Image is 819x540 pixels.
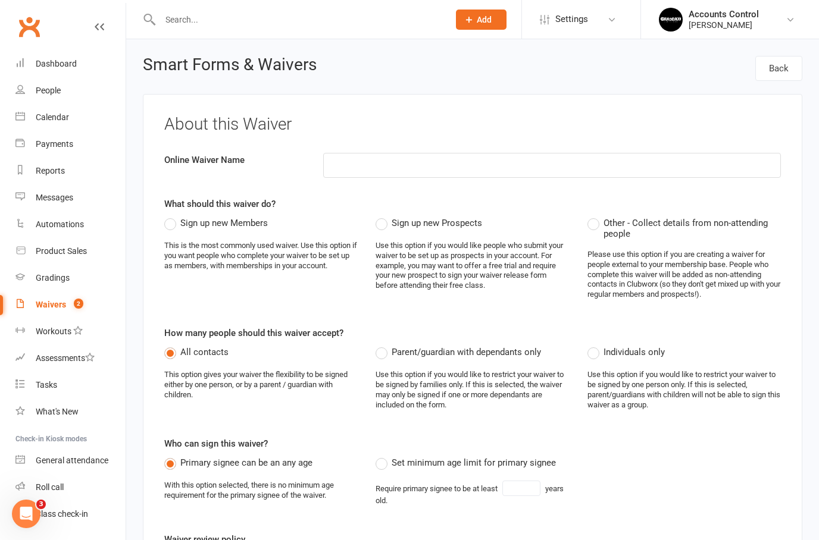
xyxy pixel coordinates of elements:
[604,216,781,239] span: Other - Collect details from non-attending people
[36,353,95,363] div: Assessments
[392,345,541,357] span: Parent/guardian with dependants only
[36,380,57,390] div: Tasks
[36,166,65,175] div: Reports
[36,219,84,229] div: Automations
[36,112,69,122] div: Calendar
[164,326,343,340] label: How many people should this waiver accept?
[15,211,126,238] a: Automations
[689,9,759,20] div: Accounts Control
[36,407,79,416] div: What's New
[36,139,73,149] div: Payments
[36,509,88,519] div: Class check-in
[164,481,358,501] div: With this option selected, there is no minimum age requirement for the primary signee of the waiver.
[164,437,268,451] label: Who can sign this waiver?
[36,326,71,336] div: Workouts
[15,447,126,474] a: General attendance kiosk mode
[15,345,126,372] a: Assessments
[36,59,77,68] div: Dashboard
[15,501,126,528] a: Class kiosk mode
[755,56,802,81] a: Back
[376,370,569,410] div: Use this option if you would like to restrict your waiver to be signed by families only. If this ...
[689,20,759,30] div: [PERSON_NAME]
[36,482,64,492] div: Roll call
[15,104,126,131] a: Calendar
[180,456,312,468] span: Primary signee can be an any age
[15,318,126,345] a: Workouts
[555,6,588,33] span: Settings
[15,291,126,318] a: Waivers 2
[376,241,569,291] div: Use this option if you would like people who submit your waiver to be set up as prospects in your...
[15,51,126,77] a: Dashboard
[392,456,556,468] span: Set minimum age limit for primary signee
[477,15,492,24] span: Add
[14,12,44,42] a: Clubworx
[157,11,440,28] input: Search...
[155,153,314,167] label: Online Waiver Name
[164,115,781,134] h3: About this Waiver
[15,474,126,501] a: Roll call
[15,77,126,104] a: People
[36,246,87,256] div: Product Sales
[36,273,70,282] div: Gradings
[180,216,268,228] span: Sign up new Members
[587,370,781,410] div: Use this option if you would like to restrict your waiver to be signed by one person only. If thi...
[15,398,126,425] a: What's New
[12,500,40,528] iframe: Intercom live chat
[143,56,317,77] h2: Smart Forms & Waivers
[164,370,358,400] div: This option gives your waiver the flexibility to be signed either by one person, or by a parent /...
[15,372,126,398] a: Tasks
[36,456,108,465] div: General attendance
[15,184,126,211] a: Messages
[376,481,569,506] div: Require primary signee to be at least years old.
[15,131,126,158] a: Payments
[74,299,83,309] span: 2
[604,345,665,357] span: Individuals only
[36,300,66,309] div: Waivers
[15,238,126,265] a: Product Sales
[15,158,126,184] a: Reports
[15,265,126,291] a: Gradings
[392,216,482,228] span: Sign up new Prospects
[36,193,73,202] div: Messages
[180,345,229,357] span: All contacts
[587,250,781,300] div: Please use this option if you are creating a waiver for people external to your membership base. ...
[36,86,61,95] div: People
[164,241,358,271] div: This is the most commonly used waiver. Use this option if you want people who complete your waive...
[36,500,46,509] span: 3
[456,10,507,30] button: Add
[164,197,276,211] label: What should this waiver do?
[659,8,683,32] img: thumb_image1701918351.png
